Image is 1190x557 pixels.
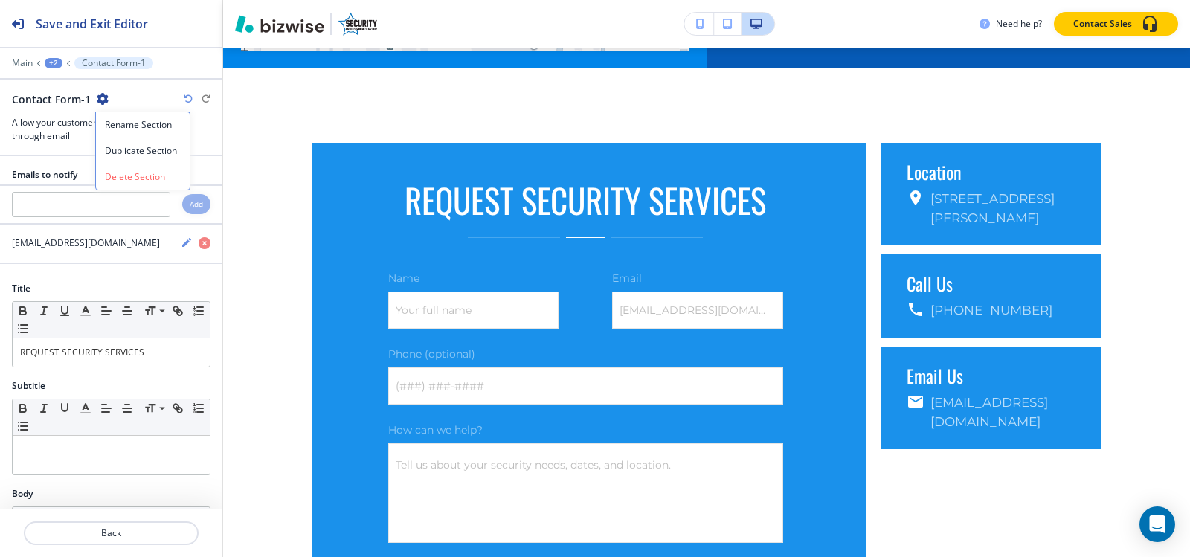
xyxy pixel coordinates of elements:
[1139,506,1175,542] div: Open Intercom Messenger
[45,58,62,68] button: +2
[105,144,181,158] p: Duplicate Section
[996,17,1042,30] h3: Need help?
[1073,17,1132,30] p: Contact Sales
[388,422,783,437] p: How can we help?
[907,272,1075,294] h5: Call Us
[24,521,199,545] button: Back
[930,189,1075,228] h6: [STREET_ADDRESS][PERSON_NAME]
[105,118,181,132] p: Rename Section
[12,487,33,500] h2: Body
[881,143,1101,245] a: Location[STREET_ADDRESS][PERSON_NAME]
[881,254,1101,338] a: Call Us[PHONE_NUMBER]
[235,15,324,33] img: Bizwise Logo
[36,15,148,33] h2: Save and Exit Editor
[12,116,210,143] h3: Allow your customers to reach out to you through email
[388,271,559,286] p: Name
[12,282,30,295] h2: Title
[612,271,782,286] p: Email
[105,170,181,184] p: Delete Section
[930,300,1052,320] h6: [PHONE_NUMBER]
[95,112,190,138] button: Rename Section
[907,161,1075,183] h5: Location
[388,347,783,361] p: Phone (optional)
[82,58,146,68] p: Contact Form-1
[74,57,153,69] button: Contact Form-1
[12,236,160,250] h4: [EMAIL_ADDRESS][DOMAIN_NAME]
[12,58,33,68] button: Main
[25,527,197,540] p: Back
[12,91,91,107] h2: Contact Form-1
[388,180,783,219] p: REQUEST SECURITY SERVICES
[338,12,378,36] img: Your Logo
[930,393,1075,431] h6: [EMAIL_ADDRESS][DOMAIN_NAME]
[1054,12,1178,36] button: Contact Sales
[12,168,77,181] h2: Emails to notify
[95,164,190,190] button: Delete Section
[907,364,1075,387] h5: Email Us
[881,347,1101,449] a: Email Us[EMAIL_ADDRESS][DOMAIN_NAME]
[20,346,202,359] p: REQUEST SECURITY SERVICES
[95,138,190,164] button: Duplicate Section
[12,379,45,393] h2: Subtitle
[190,199,203,210] h4: Add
